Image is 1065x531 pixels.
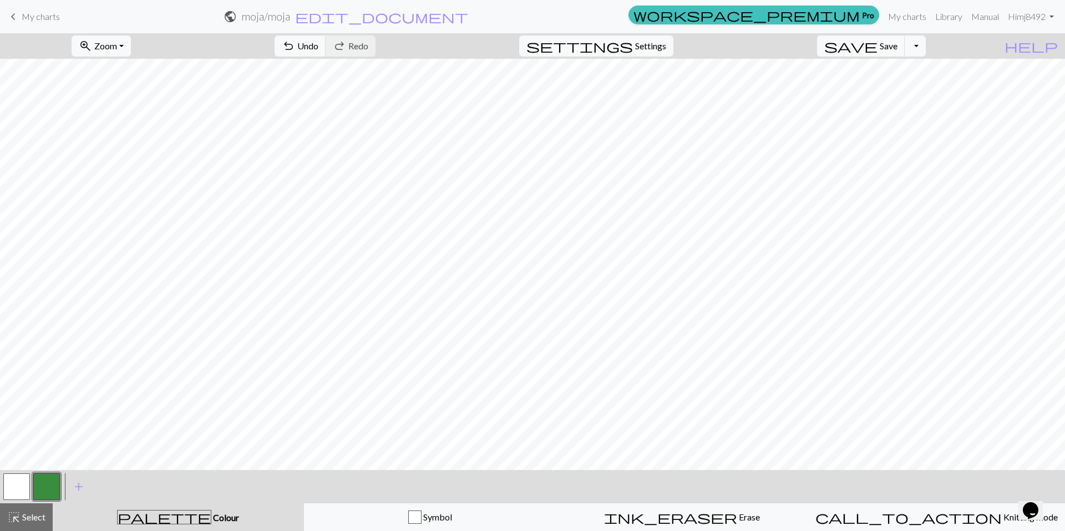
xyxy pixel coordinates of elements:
span: Symbol [422,512,452,522]
button: Knitting mode [808,503,1065,531]
span: settings [526,38,633,54]
iframe: chat widget [1018,487,1054,520]
span: Erase [737,512,760,522]
button: Symbol [304,503,556,531]
span: save [824,38,878,54]
button: Undo [275,35,326,57]
span: public [224,9,237,24]
span: My charts [22,11,60,22]
span: Colour [211,512,239,523]
span: call_to_action [815,509,1002,525]
span: ink_eraser [604,509,737,525]
span: workspace_premium [633,7,860,23]
a: Himj8492 [1003,6,1058,28]
a: My charts [7,7,60,26]
span: help [1005,38,1058,54]
span: palette [118,509,211,525]
a: Pro [628,6,879,24]
span: Knitting mode [1002,512,1058,522]
span: Zoom [94,40,117,51]
span: zoom_in [79,38,92,54]
span: Select [21,512,45,522]
h2: moja / moja [241,10,290,23]
span: Settings [635,39,666,53]
a: My charts [884,6,931,28]
button: SettingsSettings [519,35,673,57]
span: add [72,479,85,494]
span: edit_document [295,9,468,24]
button: Colour [53,503,304,531]
span: Undo [297,40,318,51]
span: undo [282,38,295,54]
i: Settings [526,39,633,53]
button: Erase [556,503,808,531]
span: highlight_alt [7,509,21,525]
span: Save [880,40,897,51]
button: Zoom [72,35,131,57]
span: keyboard_arrow_left [7,9,20,24]
button: Save [817,35,905,57]
a: Manual [967,6,1003,28]
a: Library [931,6,967,28]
